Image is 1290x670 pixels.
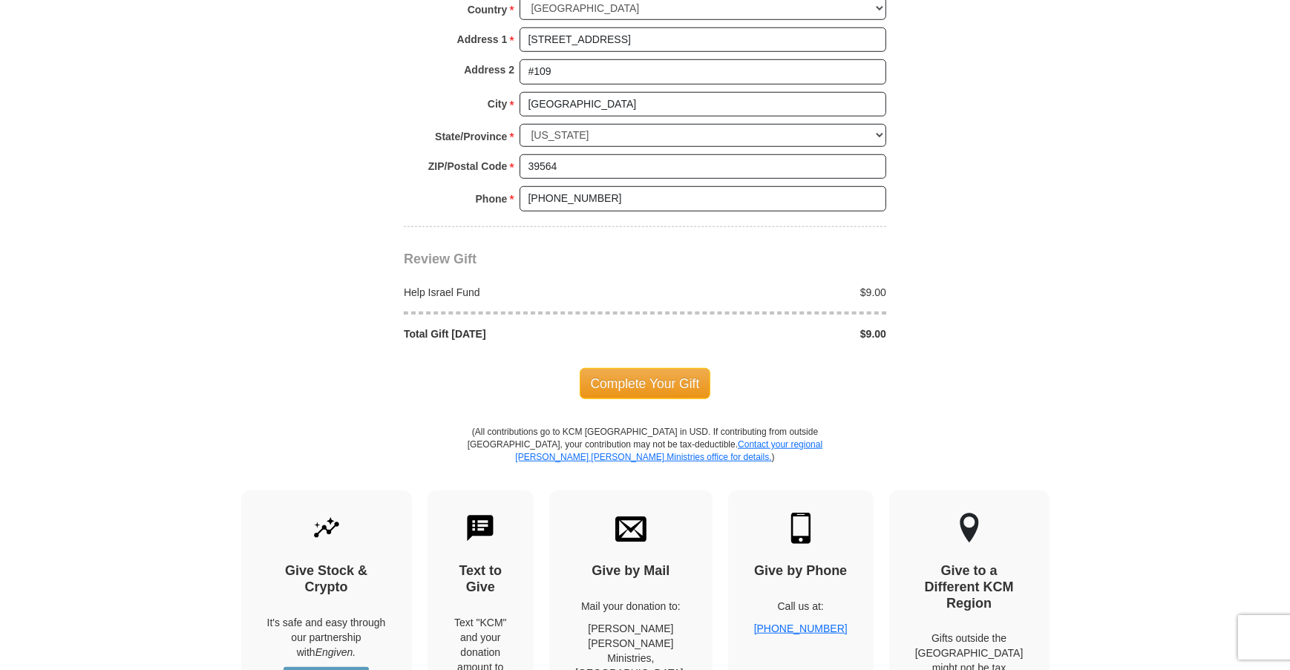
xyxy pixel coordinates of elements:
[785,513,816,544] img: mobile.svg
[267,563,386,595] h4: Give Stock & Crypto
[315,646,356,658] i: Engiven.
[464,59,514,80] strong: Address 2
[396,285,646,300] div: Help Israel Fund
[311,513,342,544] img: give-by-stock.svg
[575,563,687,579] h4: Give by Mail
[580,368,711,399] span: Complete Your Gift
[454,563,508,595] h4: Text to Give
[476,188,508,209] strong: Phone
[915,563,1024,611] h4: Give to a Different KCM Region
[615,513,646,544] img: envelope.svg
[754,623,848,634] a: [PHONE_NUMBER]
[428,156,508,177] strong: ZIP/Postal Code
[575,599,687,614] p: Mail your donation to:
[959,513,980,544] img: other-region
[645,285,894,300] div: $9.00
[754,599,848,614] p: Call us at:
[465,513,496,544] img: text-to-give.svg
[488,93,507,114] strong: City
[457,29,508,50] strong: Address 1
[754,563,848,579] h4: Give by Phone
[467,426,823,490] p: (All contributions go to KCM [GEOGRAPHIC_DATA] in USD. If contributing from outside [GEOGRAPHIC_D...
[267,615,386,660] p: It's safe and easy through our partnership with
[396,326,646,341] div: Total Gift [DATE]
[404,252,477,266] span: Review Gift
[435,126,507,147] strong: State/Province
[645,326,894,341] div: $9.00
